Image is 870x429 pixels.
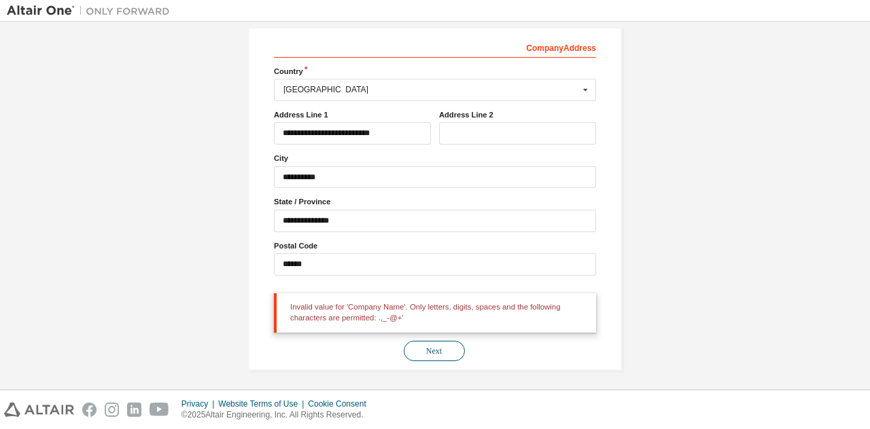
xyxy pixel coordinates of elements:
label: State / Province [274,196,596,207]
label: City [274,153,596,164]
div: Invalid value for 'Company Name'. Only letters, digits, spaces and the following characters are p... [274,293,596,333]
img: Altair One [7,4,177,18]
div: Privacy [181,398,218,409]
label: Address Line 2 [439,109,596,120]
label: Postal Code [274,240,596,251]
label: Country [274,66,596,77]
div: Company Address [274,36,596,58]
img: facebook.svg [82,403,97,417]
label: Address Line 1 [274,109,431,120]
img: linkedin.svg [127,403,141,417]
div: Cookie Consent [308,398,374,409]
div: Website Terms of Use [218,398,308,409]
p: © 2025 Altair Engineering, Inc. All Rights Reserved. [181,409,375,421]
button: Next [404,341,465,361]
div: [GEOGRAPHIC_DATA] [283,86,579,94]
img: altair_logo.svg [4,403,74,417]
img: youtube.svg [150,403,169,417]
img: instagram.svg [105,403,119,417]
